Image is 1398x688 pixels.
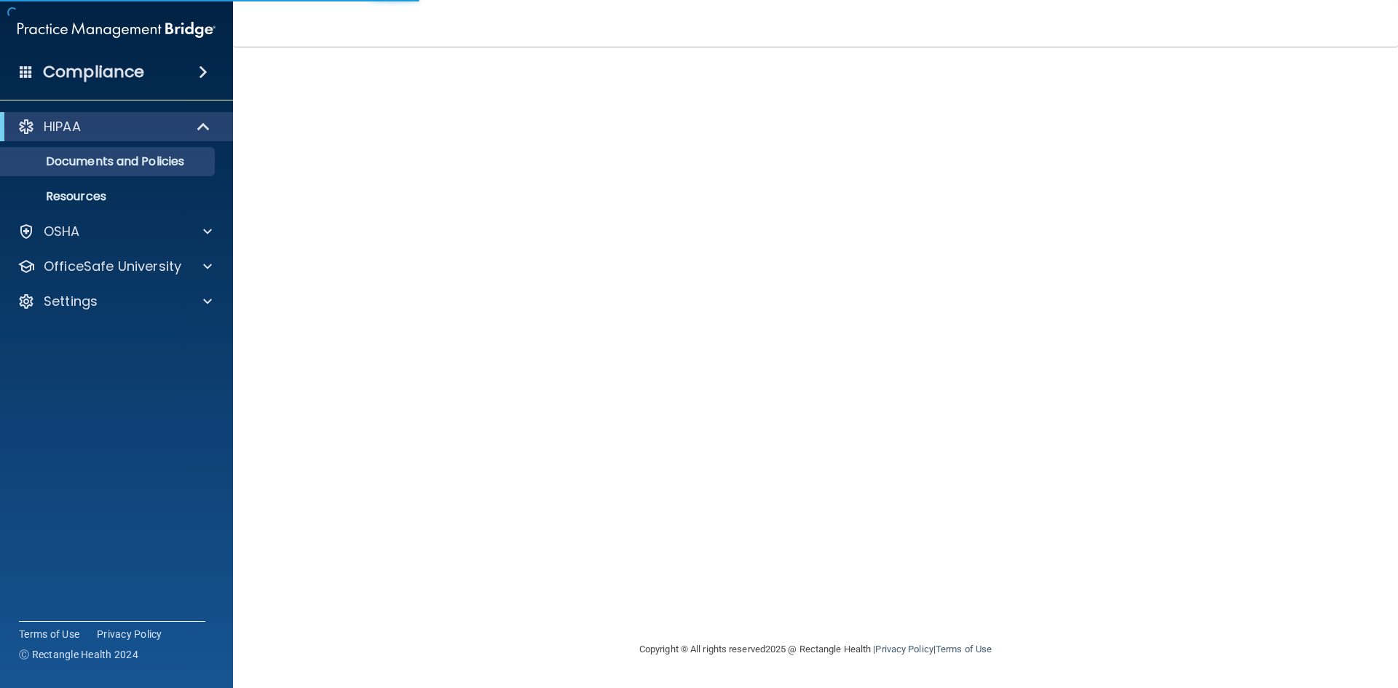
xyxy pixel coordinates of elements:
a: Privacy Policy [97,627,162,641]
span: Ⓒ Rectangle Health 2024 [19,647,138,662]
p: Settings [44,293,98,310]
img: PMB logo [17,15,216,44]
p: OSHA [44,223,80,240]
p: Resources [9,189,208,204]
p: Documents and Policies [9,154,208,169]
a: Terms of Use [19,627,79,641]
p: HIPAA [44,118,81,135]
a: OfficeSafe University [17,258,212,275]
a: Settings [17,293,212,310]
p: OfficeSafe University [44,258,181,275]
a: Terms of Use [936,644,992,655]
a: Privacy Policy [875,644,933,655]
h4: Compliance [43,62,144,82]
div: Copyright © All rights reserved 2025 @ Rectangle Health | | [550,626,1081,673]
a: HIPAA [17,118,211,135]
a: OSHA [17,223,212,240]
